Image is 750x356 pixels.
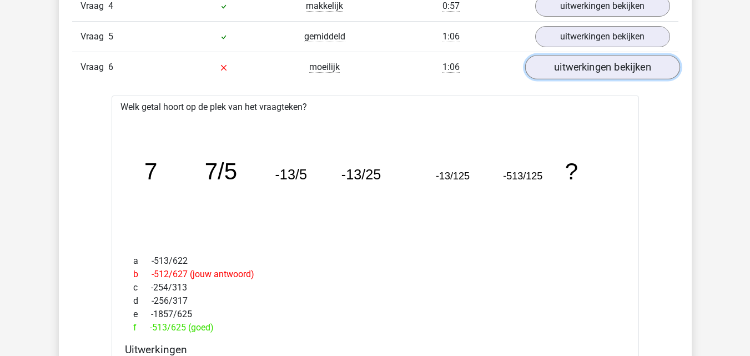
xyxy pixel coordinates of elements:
span: 4 [108,1,113,11]
a: uitwerkingen bekijken [535,26,670,47]
h4: Uitwerkingen [125,343,626,356]
span: 1:06 [442,62,460,73]
span: Vraag [80,30,108,43]
span: 5 [108,31,113,42]
span: b [133,268,152,281]
tspan: 7 [144,159,157,185]
div: -513/622 [125,254,626,268]
span: a [133,254,152,268]
span: makkelijk [306,1,343,12]
span: 0:57 [442,1,460,12]
div: -1857/625 [125,308,626,321]
div: -512/627 (jouw antwoord) [125,268,626,281]
div: -256/317 [125,294,626,308]
tspan: -13/5 [275,167,308,183]
span: 1:06 [442,31,460,42]
span: c [133,281,151,294]
tspan: -13/25 [341,167,381,183]
div: -254/313 [125,281,626,294]
tspan: ? [566,159,578,185]
span: Vraag [80,61,108,74]
tspan: -513/125 [504,171,543,182]
span: d [133,294,152,308]
tspan: 7/5 [205,159,238,185]
span: 6 [108,62,113,72]
span: f [133,321,150,334]
span: gemiddeld [304,31,345,42]
tspan: -13/125 [436,171,470,182]
span: moeilijk [309,62,340,73]
a: uitwerkingen bekijken [525,55,679,79]
span: e [133,308,151,321]
div: -513/625 (goed) [125,321,626,334]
